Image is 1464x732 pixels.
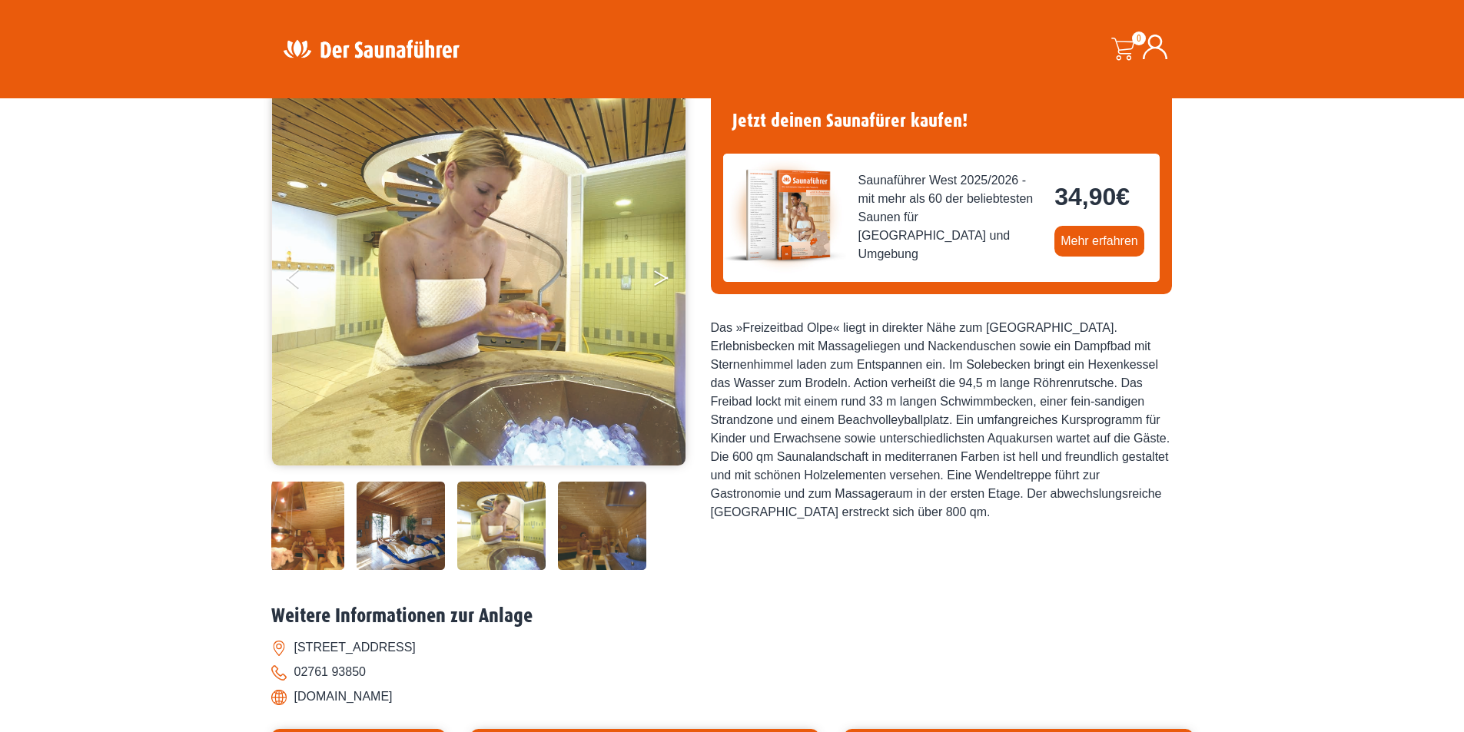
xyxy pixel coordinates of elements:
h2: Weitere Informationen zur Anlage [271,604,1193,628]
li: 02761 93850 [271,660,1193,684]
div: Das »Freizeitbad Olpe« liegt in direkter Nähe zum [GEOGRAPHIC_DATA]. Erlebnisbecken mit Massageli... [711,319,1172,522]
button: Next [652,262,691,300]
button: Previous [287,262,325,300]
h4: Jetzt deinen Saunafürer kaufen! [723,101,1160,141]
img: der-saunafuehrer-2025-west.jpg [723,154,846,277]
span: 0 [1132,31,1146,45]
li: [STREET_ADDRESS] [271,635,1193,660]
span: Saunaführer West 2025/2026 - mit mehr als 60 der beliebtesten Saunen für [GEOGRAPHIC_DATA] und Um... [858,171,1043,263]
li: [DOMAIN_NAME] [271,684,1193,709]
a: Mehr erfahren [1054,226,1144,257]
bdi: 34,90 [1054,183,1130,210]
span: € [1116,183,1130,210]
